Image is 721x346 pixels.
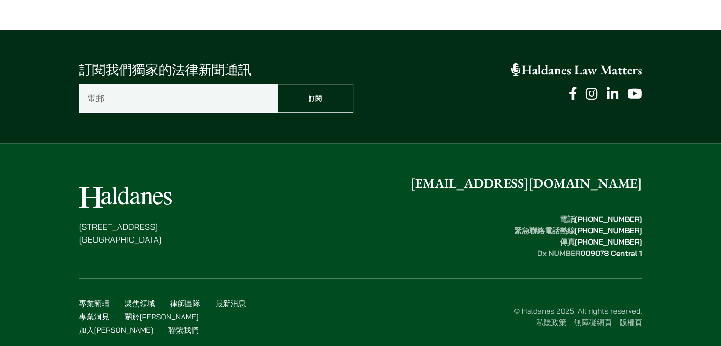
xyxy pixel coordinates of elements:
p: [STREET_ADDRESS] [GEOGRAPHIC_DATA] [79,220,172,246]
a: 專業洞見 [79,312,110,321]
a: 私隱政策 [536,318,566,327]
mark: [PHONE_NUMBER] [575,226,642,235]
a: 加入[PERSON_NAME] [79,325,153,335]
div: © Haldanes 2025. All rights reserved. [267,305,642,328]
strong: 電話 緊急聯絡電話熱線 傳真 Dx NUMBER [514,214,642,258]
a: Haldanes Law Matters [511,62,642,79]
a: 最新消息 [216,299,246,308]
mark: [PHONE_NUMBER] [575,237,642,246]
a: 版權頁 [620,318,642,327]
a: 律師團隊 [170,299,201,308]
a: 聯繫我們 [168,325,199,335]
mark: 009078 Central 1 [580,248,642,258]
mark: [PHONE_NUMBER] [575,214,642,224]
input: 訂閱 [277,84,353,113]
a: 無障礙網頁 [574,318,612,327]
a: 關於[PERSON_NAME] [125,312,199,321]
input: 電郵 [79,84,278,113]
p: 訂閱我們獨家的法律新聞通訊 [79,60,353,80]
a: [EMAIL_ADDRESS][DOMAIN_NAME] [411,175,642,192]
img: Logo of Haldanes [79,186,172,208]
a: 聚焦領域 [125,299,155,308]
a: 專業範疇 [79,299,110,308]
